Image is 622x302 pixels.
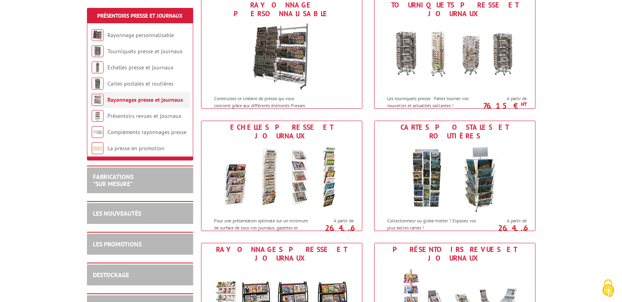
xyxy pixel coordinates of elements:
img: Compléments rayonnages presse [92,126,103,138]
img: Rayonnage personnalisable [246,20,317,91]
sup: HT [348,228,354,235]
p: Pour une présentation optimale sur un minimum de surface de tous vos journaux, gazettes et hebdos ! [214,217,312,237]
p: Construisez le linéaire de presse qui vous convient grâce aux différents éléments Presam. [214,95,312,108]
p: 26.46 € [310,226,354,235]
div: Tourniquets presse et journaux [377,1,533,18]
span: A partir de [487,95,527,102]
span: A partir de [314,218,354,224]
img: Cartes postales et routières [92,78,103,89]
a: FABRICATIONS"Sur Mesure" [93,173,133,188]
a: Présentoirs Presse et Journaux [97,12,183,19]
a: Compléments rayonnages presse [107,129,186,136]
img: La presse en promotion [92,142,103,154]
div: Cartes postales et routières [377,123,533,140]
div: Rayonnage personnalisable [203,1,360,18]
a: LES NOUVEAUTÉS [93,209,141,217]
a: LES PROMOTIONS [93,240,142,248]
a: La presse en promotion [107,145,164,152]
a: Echelles presse et journaux Echelles presse et journaux Pour une présentation optimale sur un min... [201,121,362,231]
a: DESTOCKAGE [93,271,129,279]
div: Rayonnages presse et journaux [203,245,360,263]
sup: HT [521,101,527,108]
img: Echelles presse et journaux [92,62,103,73]
div: Présentoirs revues et journaux [377,245,533,263]
img: Cookies (fenêtre modale) [598,278,618,298]
img: Cartes postales et routières [382,142,528,213]
img: Rayonnages presse et journaux [92,94,103,106]
a: Cartes postales et routières [107,80,173,87]
img: Tourniquets presse et journaux [382,20,528,91]
a: Echelles presse et journaux [107,64,173,71]
a: Présentoirs revues et journaux [107,112,181,119]
img: Rayonnage personnalisable [92,29,103,41]
img: Echelles presse et journaux [209,142,354,213]
a: Rayonnages presse et journaux [107,96,183,103]
p: Les tourniquets presse : Faites tourner vos nouvelles et actualités saillantes ! [387,95,485,108]
a: Tourniquets presse et journaux [107,48,183,55]
p: 76.15 € [483,103,527,108]
p: Collectionneur ou globe-trotter ? Exposez vos plus belles cartes ! [387,217,485,231]
button: Cookies (fenêtre modale) [594,275,622,302]
img: Présentoirs revues et journaux [92,110,103,122]
span: A partir de [487,218,527,224]
img: Tourniquets presse et journaux [92,45,103,57]
a: Cartes postales et routières Cartes postales et routières Collectionneur ou globe-trotter ? Expos... [374,121,535,231]
div: Echelles presse et journaux [203,123,360,140]
a: Rayonnage personnalisable [107,32,174,39]
sup: HT [521,228,527,235]
p: 26.46 € [483,226,527,235]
